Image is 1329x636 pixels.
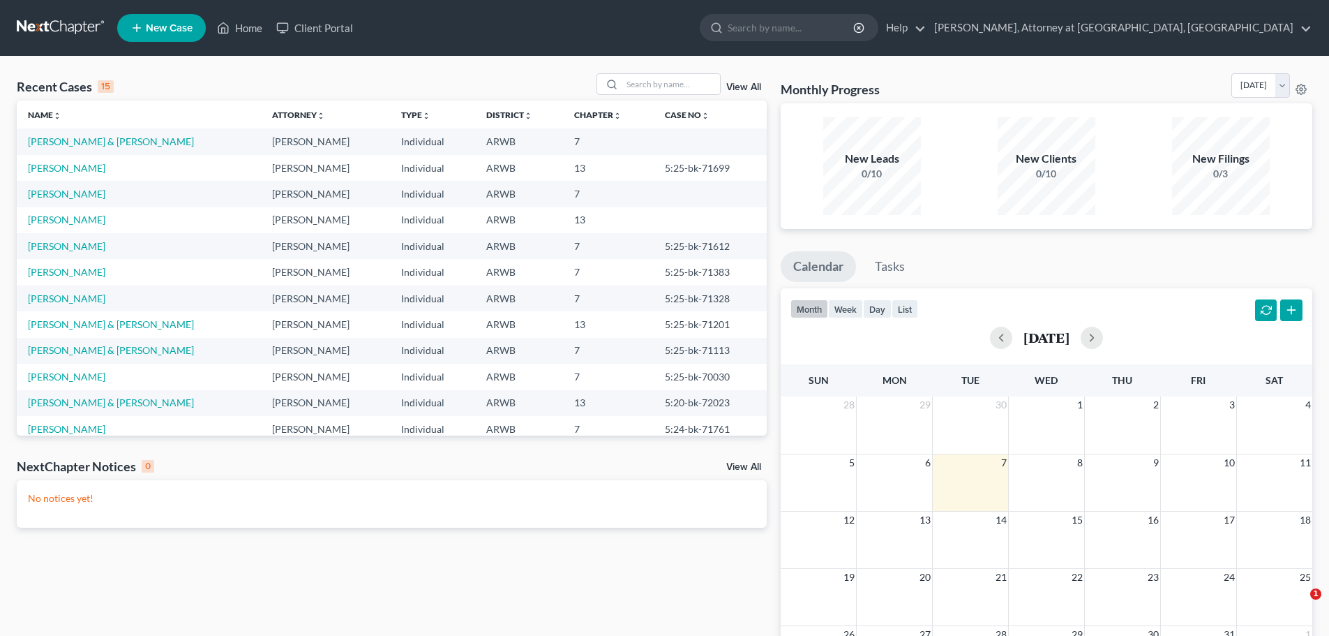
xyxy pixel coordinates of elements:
[390,181,475,207] td: Individual
[1146,569,1160,586] span: 23
[961,374,979,386] span: Tue
[1070,569,1084,586] span: 22
[1298,454,1312,471] span: 11
[1035,374,1058,386] span: Wed
[1112,374,1132,386] span: Thu
[781,251,856,282] a: Calendar
[654,390,767,416] td: 5:20-bk-72023
[475,364,564,390] td: ARWB
[998,167,1095,181] div: 0/10
[1304,397,1312,413] span: 4
[475,286,564,311] td: ARWB
[842,397,856,413] span: 28
[563,364,654,390] td: 7
[1266,374,1283,386] span: Sat
[390,390,475,416] td: Individual
[654,338,767,364] td: 5:25-bk-71113
[848,454,856,471] span: 5
[563,259,654,285] td: 7
[563,155,654,181] td: 13
[390,416,475,442] td: Individual
[28,162,105,174] a: [PERSON_NAME]
[475,311,564,337] td: ARWB
[146,23,193,34] span: New Case
[924,454,932,471] span: 6
[994,397,1008,413] span: 30
[486,110,532,120] a: Districtunfold_more
[28,214,105,225] a: [PERSON_NAME]
[1222,454,1236,471] span: 10
[475,207,564,233] td: ARWB
[28,318,194,330] a: [PERSON_NAME] & [PERSON_NAME]
[1076,397,1084,413] span: 1
[28,344,194,356] a: [PERSON_NAME] & [PERSON_NAME]
[918,397,932,413] span: 29
[781,81,880,98] h3: Monthly Progress
[918,512,932,528] span: 13
[261,207,390,233] td: [PERSON_NAME]
[261,311,390,337] td: [PERSON_NAME]
[524,112,532,120] i: unfold_more
[563,286,654,311] td: 7
[422,112,430,120] i: unfold_more
[475,416,564,442] td: ARWB
[390,155,475,181] td: Individual
[892,299,918,318] button: list
[261,416,390,442] td: [PERSON_NAME]
[28,240,105,252] a: [PERSON_NAME]
[475,128,564,154] td: ARWB
[1310,589,1321,600] span: 1
[563,311,654,337] td: 13
[1222,512,1236,528] span: 17
[261,155,390,181] td: [PERSON_NAME]
[1228,397,1236,413] span: 3
[475,259,564,285] td: ARWB
[1298,569,1312,586] span: 25
[390,128,475,154] td: Individual
[1070,512,1084,528] span: 15
[1191,374,1206,386] span: Fri
[654,155,767,181] td: 5:25-bk-71699
[574,110,622,120] a: Chapterunfold_more
[823,167,921,181] div: 0/10
[261,181,390,207] td: [PERSON_NAME]
[563,416,654,442] td: 7
[654,416,767,442] td: 5:24-bk-71761
[390,207,475,233] td: Individual
[1222,569,1236,586] span: 24
[563,181,654,207] td: 7
[17,458,154,475] div: NextChapter Notices
[728,15,855,40] input: Search by name...
[28,266,105,278] a: [PERSON_NAME]
[1298,512,1312,528] span: 18
[53,112,61,120] i: unfold_more
[1172,151,1270,167] div: New Filings
[28,188,105,200] a: [PERSON_NAME]
[790,299,828,318] button: month
[726,462,761,472] a: View All
[261,390,390,416] td: [PERSON_NAME]
[1282,589,1315,622] iframe: Intercom live chat
[998,151,1095,167] div: New Clients
[390,233,475,259] td: Individual
[28,293,105,304] a: [PERSON_NAME]
[261,128,390,154] td: [PERSON_NAME]
[1146,512,1160,528] span: 16
[390,259,475,285] td: Individual
[701,112,709,120] i: unfold_more
[28,110,61,120] a: Nameunfold_more
[1023,330,1069,345] h2: [DATE]
[654,259,767,285] td: 5:25-bk-71383
[927,15,1312,40] a: [PERSON_NAME], Attorney at [GEOGRAPHIC_DATA], [GEOGRAPHIC_DATA]
[28,491,756,505] p: No notices yet!
[210,15,269,40] a: Home
[475,233,564,259] td: ARWB
[390,311,475,337] td: Individual
[28,371,105,383] a: [PERSON_NAME]
[1000,454,1008,471] span: 7
[272,110,325,120] a: Attorneyunfold_more
[665,110,709,120] a: Case Nounfold_more
[563,207,654,233] td: 13
[261,364,390,390] td: [PERSON_NAME]
[390,286,475,311] td: Individual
